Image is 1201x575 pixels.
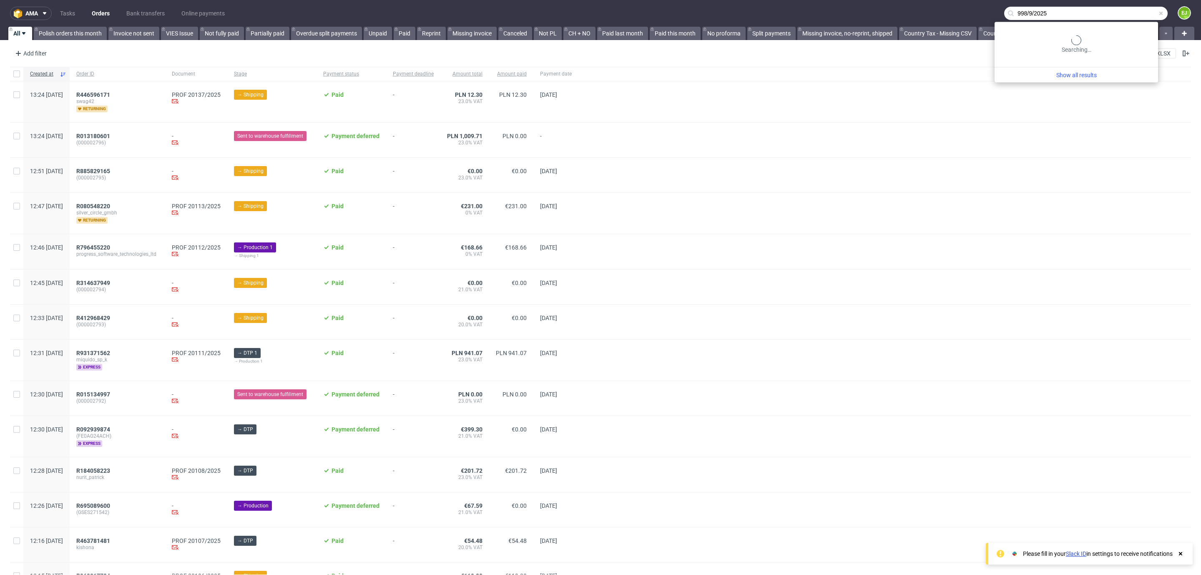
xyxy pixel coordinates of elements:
[394,27,415,40] a: Paid
[332,91,344,98] span: Paid
[467,168,482,174] span: €0.00
[393,203,434,224] span: -
[25,10,38,16] span: ama
[505,203,527,209] span: €231.00
[30,350,63,356] span: 12:31 [DATE]
[393,71,434,78] span: Payment deadline
[332,280,344,286] span: Paid
[464,502,482,509] span: €67.59
[332,315,344,321] span: Paid
[447,286,482,293] span: 21.0% VAT
[467,280,482,286] span: €0.00
[76,139,158,146] span: (000002796)
[76,244,112,251] a: R796455220
[76,537,112,544] a: R463781481
[237,467,253,474] span: → DTP
[76,251,158,257] span: progress_software_technologies_ltd
[76,391,110,398] span: R015134997
[30,133,63,139] span: 13:24 [DATE]
[76,98,158,105] span: swag42
[447,474,482,481] span: 23.0% VAT
[496,71,527,78] span: Amount paid
[10,7,52,20] button: ama
[332,502,379,509] span: Payment deferred
[76,350,110,356] span: R931371562
[461,467,482,474] span: €201.72
[234,358,310,365] div: → Production 1
[172,280,221,294] div: -
[512,502,527,509] span: €0.00
[332,133,379,139] span: Payment deferred
[237,244,273,251] span: → Production 1
[172,502,221,517] div: -
[998,35,1155,54] div: Searching…
[1066,550,1086,557] a: Slack ID
[498,27,532,40] a: Canceled
[508,537,527,544] span: €54.48
[30,502,63,509] span: 12:26 [DATE]
[393,244,434,259] span: -
[76,174,158,181] span: (000002795)
[461,244,482,251] span: €168.66
[76,426,112,433] a: R092939874
[447,139,482,146] span: 23.0% VAT
[76,467,110,474] span: R184058223
[76,321,158,328] span: (000002793)
[393,537,434,552] span: -
[76,350,112,356] a: R931371562
[76,364,102,371] span: express
[505,467,527,474] span: €201.72
[234,252,310,259] div: → Shipping 1
[237,426,253,433] span: → DTP
[30,426,63,433] span: 12:30 [DATE]
[393,391,434,406] span: -
[323,71,379,78] span: Payment status
[393,350,434,371] span: -
[540,537,557,544] span: [DATE]
[332,426,379,433] span: Payment deferred
[393,168,434,182] span: -
[76,315,110,321] span: R412968429
[447,98,482,105] span: 23.0% VAT
[512,280,527,286] span: €0.00
[76,106,108,112] span: returning
[176,7,230,20] a: Online payments
[393,280,434,294] span: -
[447,509,482,516] span: 21.0% VAT
[332,467,344,474] span: Paid
[200,27,244,40] a: Not fully paid
[512,168,527,174] span: €0.00
[540,350,557,356] span: [DATE]
[702,27,746,40] a: No proforma
[30,391,63,398] span: 12:30 [DATE]
[512,426,527,433] span: €0.00
[76,91,112,98] a: R446596171
[76,217,108,224] span: returning
[30,71,56,78] span: Created at
[172,391,221,406] div: -
[447,209,482,216] span: 0% VAT
[8,27,32,40] a: All
[172,244,221,251] a: PROF 20112/2025
[650,27,701,40] a: Paid this month
[76,537,110,544] span: R463781481
[563,27,595,40] a: CH + NO
[455,91,482,98] span: PLN 12.30
[458,391,482,398] span: PLN 0.00
[447,398,482,404] span: 23.0% VAT
[540,280,557,286] span: [DATE]
[332,168,344,174] span: Paid
[393,133,434,147] span: -
[76,71,158,78] span: Order ID
[237,502,269,509] span: → Production
[237,132,303,140] span: Sent to warehouse fulfillment
[76,426,110,433] span: R092939874
[237,279,264,287] span: → Shipping
[332,244,344,251] span: Paid
[237,91,264,98] span: → Shipping
[76,502,110,509] span: R695089600
[76,509,158,516] span: (GSES271542)
[461,203,482,209] span: €231.00
[76,203,112,209] a: R080548220
[76,474,158,481] span: nurit_patrick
